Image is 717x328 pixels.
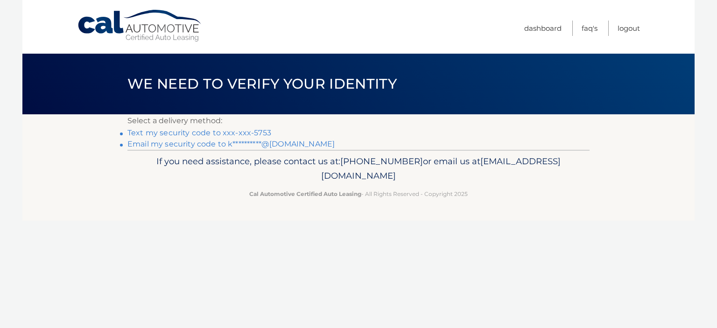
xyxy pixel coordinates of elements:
a: Logout [618,21,640,36]
a: Cal Automotive [77,9,203,42]
span: [PHONE_NUMBER] [340,156,423,167]
a: FAQ's [582,21,597,36]
a: Dashboard [524,21,562,36]
p: Select a delivery method: [127,114,590,127]
p: If you need assistance, please contact us at: or email us at [134,154,583,184]
strong: Cal Automotive Certified Auto Leasing [249,190,361,197]
span: We need to verify your identity [127,75,397,92]
a: Text my security code to xxx-xxx-5753 [127,128,271,137]
p: - All Rights Reserved - Copyright 2025 [134,189,583,199]
a: Email my security code to k**********@[DOMAIN_NAME] [127,140,335,148]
